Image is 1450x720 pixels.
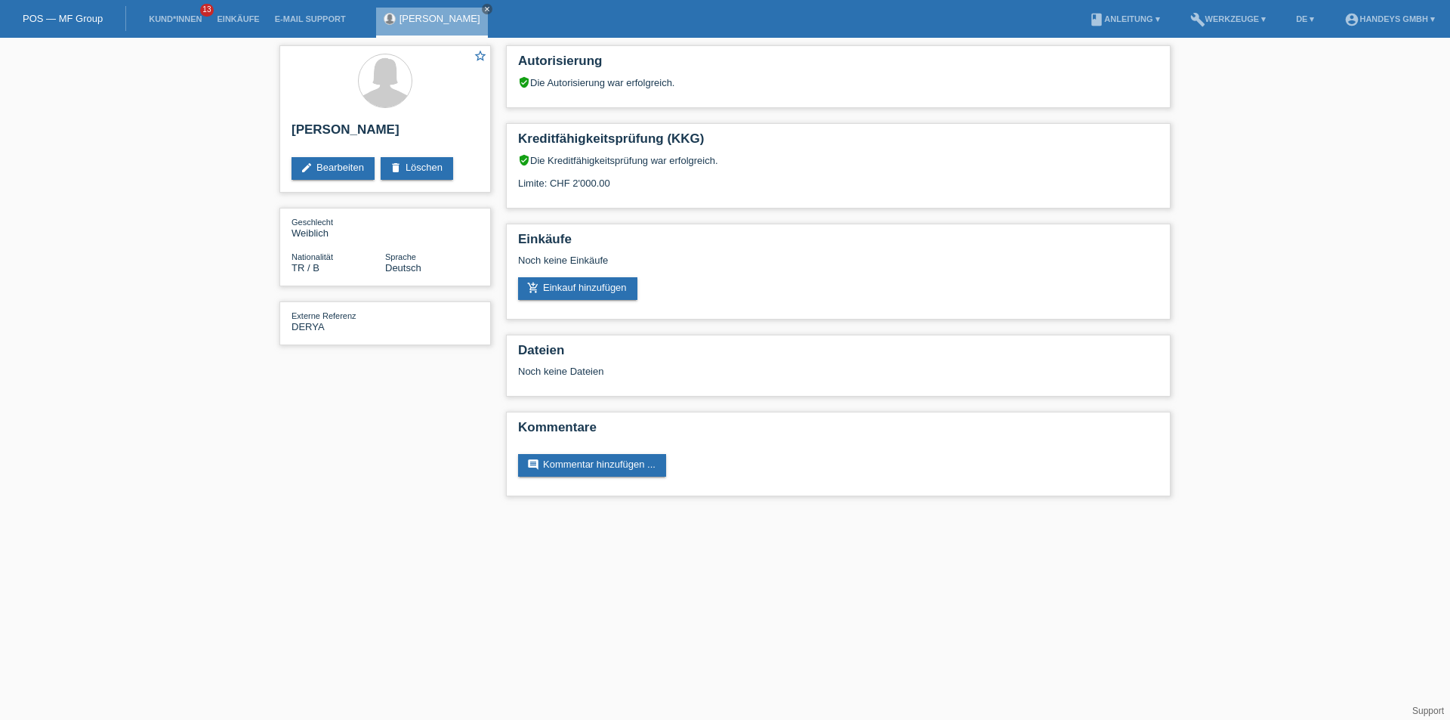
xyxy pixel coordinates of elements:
span: Sprache [385,252,416,261]
i: star_border [474,49,487,63]
div: Die Autorisierung war erfolgreich. [518,76,1158,88]
div: Weiblich [292,216,385,239]
i: close [483,5,491,13]
a: Support [1412,706,1444,716]
h2: Autorisierung [518,54,1158,76]
i: comment [527,459,539,471]
div: Die Kreditfähigkeitsprüfung war erfolgreich. Limite: CHF 2'000.00 [518,154,1158,200]
span: 13 [200,4,214,17]
a: bookAnleitung ▾ [1081,14,1167,23]
a: deleteLöschen [381,157,453,180]
span: Deutsch [385,262,421,273]
i: verified_user [518,76,530,88]
h2: Kommentare [518,420,1158,443]
i: build [1190,12,1205,27]
a: star_border [474,49,487,65]
h2: [PERSON_NAME] [292,122,479,145]
a: buildWerkzeuge ▾ [1183,14,1274,23]
i: verified_user [518,154,530,166]
a: E-Mail Support [267,14,353,23]
i: account_circle [1344,12,1359,27]
h2: Kreditfähigkeitsprüfung (KKG) [518,131,1158,154]
div: Noch keine Dateien [518,366,980,377]
a: account_circleHandeys GmbH ▾ [1337,14,1442,23]
h2: Einkäufe [518,232,1158,255]
i: delete [390,162,402,174]
h2: Dateien [518,343,1158,366]
div: DERYA [292,310,385,332]
a: add_shopping_cartEinkauf hinzufügen [518,277,637,300]
span: Nationalität [292,252,333,261]
a: Kund*innen [141,14,209,23]
i: book [1089,12,1104,27]
i: add_shopping_cart [527,282,539,294]
a: POS — MF Group [23,13,103,24]
a: commentKommentar hinzufügen ... [518,454,666,477]
span: Türkei / B / 11.03.2013 [292,262,319,273]
a: [PERSON_NAME] [400,13,480,24]
a: editBearbeiten [292,157,375,180]
span: Geschlecht [292,218,333,227]
a: DE ▾ [1288,14,1322,23]
a: Einkäufe [209,14,267,23]
a: close [482,4,492,14]
span: Externe Referenz [292,311,356,320]
i: edit [301,162,313,174]
div: Noch keine Einkäufe [518,255,1158,277]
